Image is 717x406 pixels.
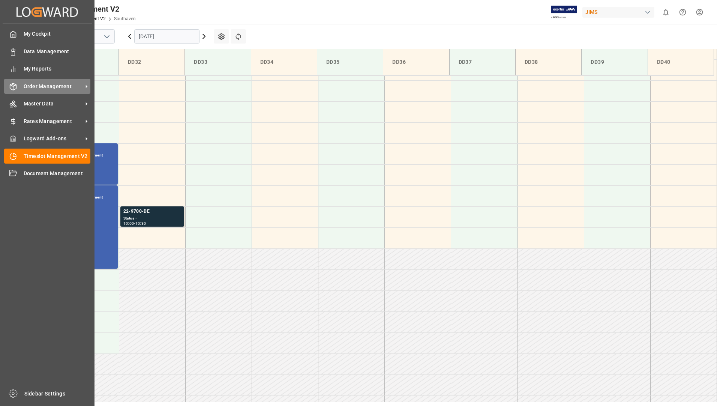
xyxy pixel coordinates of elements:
div: 22-9700-DE [123,208,181,215]
div: DD40 [654,55,708,69]
img: Exertis%20JAM%20-%20Email%20Logo.jpg_1722504956.jpg [551,6,577,19]
span: Document Management [24,170,91,177]
button: Help Center [674,4,691,21]
div: DD37 [456,55,509,69]
span: My Reports [24,65,91,73]
div: 10:00 [123,222,134,225]
div: DD38 [522,55,575,69]
div: Status - [123,215,181,222]
div: JIMS [582,7,654,18]
div: - [134,222,135,225]
span: My Cockpit [24,30,91,38]
span: Rates Management [24,117,83,125]
span: Logward Add-ons [24,135,83,143]
span: Data Management [24,48,91,56]
div: DD33 [191,55,244,69]
span: Sidebar Settings [24,390,91,398]
div: DD36 [389,55,443,69]
div: DD32 [125,55,178,69]
span: Timeslot Management V2 [24,152,91,160]
div: DD39 [588,55,641,69]
button: show 0 new notifications [657,4,674,21]
button: JIMS [582,5,657,19]
a: Document Management [4,166,90,181]
span: Master Data [24,100,83,108]
div: DD34 [257,55,311,69]
a: My Reports [4,62,90,76]
button: open menu [101,31,112,42]
div: DD35 [323,55,377,69]
a: Timeslot Management V2 [4,149,90,163]
a: Data Management [4,44,90,59]
span: Order Management [24,83,83,90]
a: My Cockpit [4,27,90,41]
input: DD-MM-YYYY [134,29,199,44]
div: 10:30 [135,222,146,225]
